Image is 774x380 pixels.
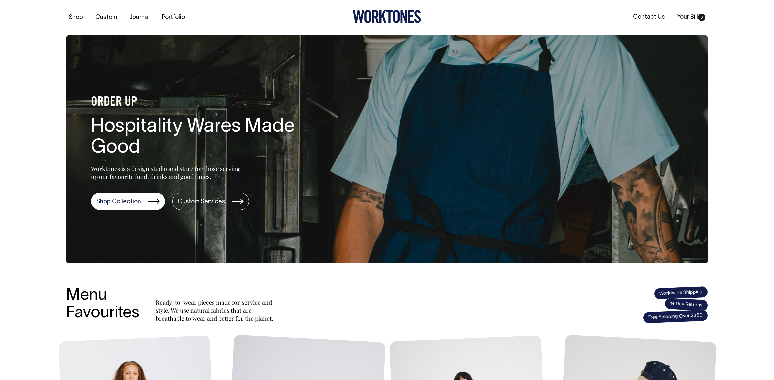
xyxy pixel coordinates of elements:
span: 14 Day Returns [664,298,708,312]
h1: Hospitality Wares Made Good [91,116,305,159]
p: Ready-to-wear pieces made for service and style. We use natural fabrics that are breathable to we... [156,298,276,322]
span: 0 [698,14,705,21]
span: Worldwide Shipping [654,286,708,300]
a: Shop Collection [91,193,165,210]
a: Shop [66,12,86,23]
a: Portfolio [159,12,188,23]
h3: Menu Favourites [66,287,139,322]
p: Worktones is a design studio and store for those serving up our favourite food, drinks and good t... [91,165,243,181]
a: Your Bill0 [674,12,708,23]
a: Custom [93,12,120,23]
h4: ORDER UP [91,95,305,109]
span: Free Shipping Over $350 [643,309,708,324]
a: Journal [127,12,152,23]
a: Contact Us [630,12,667,23]
a: Custom Services [172,193,249,210]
